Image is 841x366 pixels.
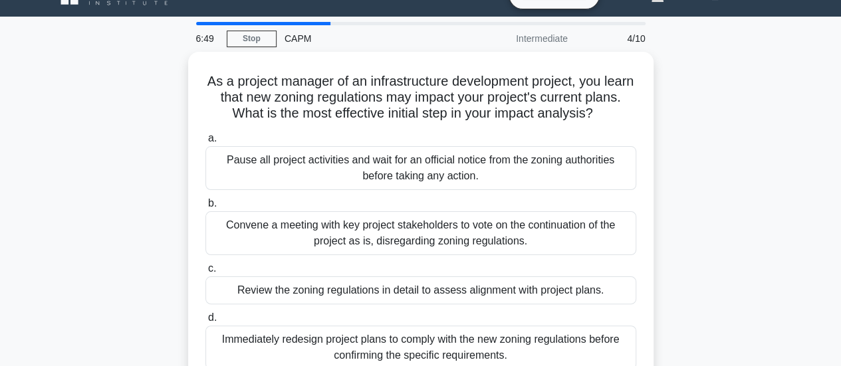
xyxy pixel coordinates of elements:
span: b. [208,197,217,209]
div: Intermediate [459,25,576,52]
span: d. [208,312,217,323]
div: Pause all project activities and wait for an official notice from the zoning authorities before t... [205,146,636,190]
span: c. [208,262,216,274]
div: Review the zoning regulations in detail to assess alignment with project plans. [205,276,636,304]
div: 6:49 [188,25,227,52]
a: Stop [227,31,277,47]
div: CAPM [277,25,459,52]
div: 4/10 [576,25,654,52]
div: Convene a meeting with key project stakeholders to vote on the continuation of the project as is,... [205,211,636,255]
h5: As a project manager of an infrastructure development project, you learn that new zoning regulati... [204,73,638,122]
span: a. [208,132,217,143]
